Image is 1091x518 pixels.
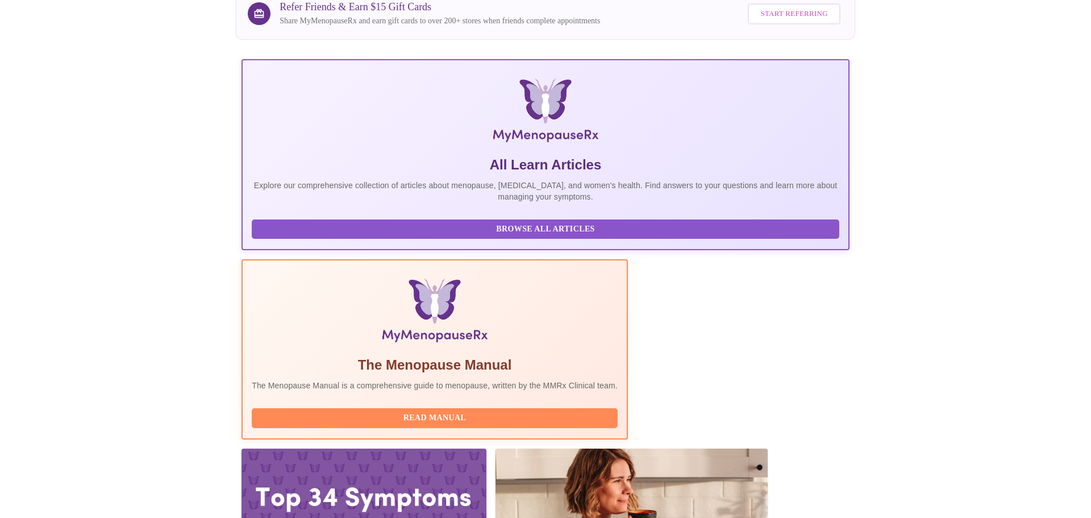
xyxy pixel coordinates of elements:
[252,180,839,202] p: Explore our comprehensive collection of articles about menopause, [MEDICAL_DATA], and women's hea...
[252,223,842,233] a: Browse All Articles
[252,380,618,391] p: The Menopause Manual is a comprehensive guide to menopause, written by the MMRx Clinical team.
[263,222,828,237] span: Browse All Articles
[252,408,618,428] button: Read Manual
[252,156,839,174] h5: All Learn Articles
[280,1,600,13] h3: Refer Friends & Earn $15 Gift Cards
[252,412,621,422] a: Read Manual
[760,7,827,20] span: Start Referring
[263,411,606,425] span: Read Manual
[252,219,839,239] button: Browse All Articles
[748,3,840,24] button: Start Referring
[343,78,748,147] img: MyMenopauseRx Logo
[252,356,618,374] h5: The Menopause Manual
[280,15,600,27] p: Share MyMenopauseRx and earn gift cards to over 200+ stores when friends complete appointments
[310,279,559,347] img: Menopause Manual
